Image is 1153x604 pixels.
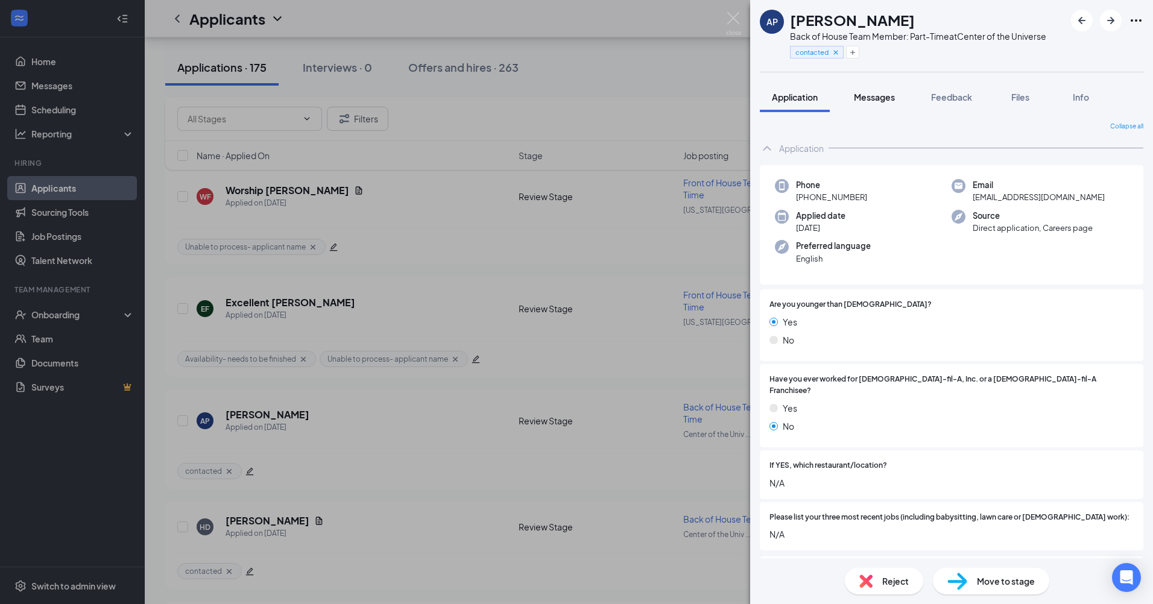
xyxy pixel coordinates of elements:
span: Are you younger than [DEMOGRAPHIC_DATA]? [769,299,932,310]
span: Email [973,179,1105,191]
span: contacted [795,47,829,57]
span: Yes [783,401,797,415]
svg: ArrowRight [1104,13,1118,28]
span: Please list your three most recent jobs (including babysitting, lawn care or [DEMOGRAPHIC_DATA] w... [769,512,1129,523]
span: Messages [854,92,895,102]
svg: ArrowLeftNew [1075,13,1089,28]
span: Have you ever worked for [DEMOGRAPHIC_DATA]-fil-A, Inc. or a [DEMOGRAPHIC_DATA]-fil-A Franchisee? [769,374,1134,397]
span: Preferred language [796,240,871,252]
span: Feedback [931,92,972,102]
span: Phone [796,179,867,191]
span: Source [973,210,1093,222]
span: Info [1073,92,1089,102]
span: Yes [783,315,797,329]
div: Back of House Team Member: Part-Time at Center of the Universe [790,30,1046,42]
span: [EMAIL_ADDRESS][DOMAIN_NAME] [973,191,1105,203]
span: Application [772,92,818,102]
div: Application [779,142,824,154]
span: N/A [769,476,1134,489]
span: Reject [882,574,909,588]
svg: Plus [849,49,856,56]
span: Collapse all [1110,122,1143,131]
span: [PHONE_NUMBER] [796,191,867,203]
span: [DATE] [796,222,845,234]
span: Files [1011,92,1029,102]
div: Open Intercom Messenger [1112,563,1141,592]
svg: Ellipses [1129,13,1143,28]
div: AP [766,16,778,28]
h1: [PERSON_NAME] [790,10,915,30]
button: ArrowRight [1100,10,1122,31]
span: No [783,420,794,433]
svg: ChevronUp [760,141,774,156]
span: N/A [769,527,1134,541]
span: No [783,333,794,347]
span: If YES, which restaurant/location? [769,460,887,471]
span: Applied date [796,210,845,222]
button: Plus [846,46,859,58]
svg: Cross [832,48,840,57]
button: ArrowLeftNew [1071,10,1093,31]
span: English [796,253,871,265]
span: Direct application, Careers page [973,222,1093,234]
span: Move to stage [977,574,1035,588]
